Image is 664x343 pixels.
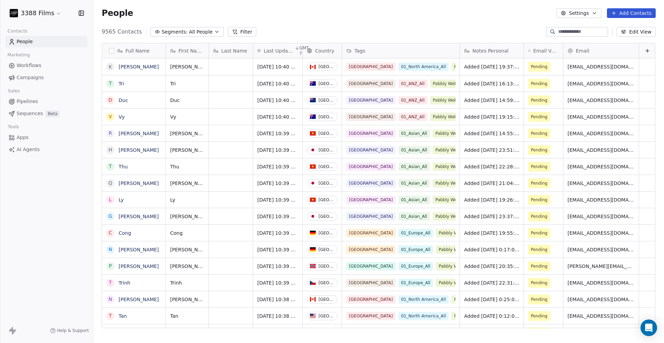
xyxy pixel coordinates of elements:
span: Pabbly Website [436,279,473,287]
span: [EMAIL_ADDRESS][DOMAIN_NAME] [568,246,635,253]
a: Pipelines [6,96,87,107]
span: [GEOGRAPHIC_DATA] [346,295,396,304]
span: [EMAIL_ADDRESS][DOMAIN_NAME] [568,113,635,120]
span: Sales [5,86,23,96]
span: [DATE] 10:40 AM [257,80,298,87]
span: [EMAIL_ADDRESS][DOMAIN_NAME] [568,80,635,87]
span: 01_Europe_All [398,262,433,270]
div: [GEOGRAPHIC_DATA] [319,114,334,119]
span: Pabbly Website [436,229,473,237]
span: Pabbly Website [433,179,470,187]
div: [GEOGRAPHIC_DATA] [319,64,334,69]
div: [GEOGRAPHIC_DATA] [319,148,334,152]
span: Pending [531,163,547,170]
span: [DATE] 10:39 AM [257,263,298,270]
button: Add Contacts [607,8,656,18]
span: [GEOGRAPHIC_DATA] [346,146,396,154]
span: GMT-7 [299,45,311,56]
span: 01_North America_All [398,63,449,71]
button: Edit View [617,27,656,37]
span: Last Updated Date [264,47,293,54]
span: [DATE] 10:39 AM [257,246,298,253]
span: People [17,38,33,45]
span: [DATE] 10:39 AM [257,213,298,220]
div: V [109,113,112,120]
span: [GEOGRAPHIC_DATA] [346,96,396,104]
span: Pending [531,263,547,270]
div: T [109,80,112,87]
div: [GEOGRAPHIC_DATA] [319,131,334,136]
span: Pabbly Website [430,80,468,88]
div: Tags [342,43,460,58]
div: Open Intercom Messenger [640,319,657,336]
span: [DATE] 10:40 AM [257,63,298,70]
span: 01_Europe_All [398,245,433,254]
span: Added [DATE] 16:13:39 via Pabbly Connect, Location Country: [GEOGRAPHIC_DATA], 3388 Films Subscri... [464,80,519,87]
div: Last Name [209,43,253,58]
span: [PERSON_NAME] [170,130,204,137]
span: 01_Asian_All [398,212,430,221]
span: Pending [531,80,547,87]
img: 3388Films_Logo_White.jpg [10,9,18,17]
div: [GEOGRAPHIC_DATA] [319,81,334,86]
span: Duc [170,97,204,104]
a: AI Agents [6,144,87,155]
span: [GEOGRAPHIC_DATA] [346,245,396,254]
div: [GEOGRAPHIC_DATA] [319,181,334,186]
span: Pending [531,130,547,137]
span: Pabbly Website [436,262,473,270]
div: grid [166,58,656,328]
span: Pending [531,279,547,286]
span: [GEOGRAPHIC_DATA] [346,179,396,187]
span: [EMAIL_ADDRESS][DOMAIN_NAME] [568,279,635,286]
div: [GEOGRAPHIC_DATA] [319,197,334,202]
a: Duc [119,98,128,103]
div: T [109,163,112,170]
span: Notes Personal [472,47,508,54]
div: Email [563,43,639,58]
span: [PERSON_NAME] [170,147,204,154]
a: Trinh [119,280,130,286]
span: [GEOGRAPHIC_DATA] [346,328,396,337]
span: 01_Asian_All [398,129,430,138]
div: [GEOGRAPHIC_DATA] [319,314,334,318]
span: Contacts [4,26,30,36]
span: [EMAIL_ADDRESS][DOMAIN_NAME] [568,196,635,203]
span: [PERSON_NAME] [170,263,204,270]
div: [GEOGRAPHIC_DATA] [319,247,334,252]
span: Pabbly Website [430,96,468,104]
span: [DATE] 10:40 AM [257,97,298,104]
span: Pending [531,180,547,187]
div: L [109,196,112,203]
span: Pabbly Website [451,312,489,320]
span: Apps [17,134,29,141]
div: P [109,262,112,270]
span: [DATE] 10:39 AM [257,147,298,154]
span: All People [189,28,212,36]
div: Last Updated DateGMT-7 [253,43,302,58]
span: Pabbly Website [433,146,470,154]
span: [EMAIL_ADDRESS][DOMAIN_NAME] [568,230,635,237]
a: Apps [6,132,87,143]
span: Added [DATE] 0:17:05 via Pabbly Connect, Location Country: [GEOGRAPHIC_DATA], 3388 Films Subscrib... [464,246,519,253]
div: First Name [166,43,209,58]
span: Tri [170,80,204,87]
div: Email Verification Status [524,43,563,58]
span: Pending [531,213,547,220]
a: [PERSON_NAME] [119,180,159,186]
span: [PERSON_NAME] [170,213,204,220]
span: 01_Europe_All [398,279,433,287]
span: Beta [46,110,59,117]
span: Pending [531,196,547,203]
a: Workflows [6,60,87,71]
span: Pending [531,97,547,104]
span: [GEOGRAPHIC_DATA] [346,113,396,121]
div: D [109,96,112,104]
a: Help & Support [50,328,89,333]
div: K [109,63,112,71]
a: [PERSON_NAME] [119,247,159,252]
div: [GEOGRAPHIC_DATA] [319,98,334,103]
span: Added [DATE] 20:35:20 via Pabbly Connect, Location Country: [GEOGRAPHIC_DATA], 3388 Films Subscri... [464,263,519,270]
span: [DATE] 10:39 AM [257,230,298,237]
div: N [109,246,112,253]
